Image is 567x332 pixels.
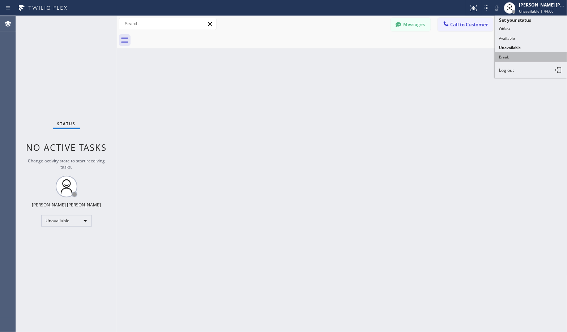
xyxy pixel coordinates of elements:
div: Unavailable [41,215,92,227]
span: No active tasks [26,141,107,153]
span: Status [57,121,76,126]
span: Change activity state to start receiving tasks. [28,158,105,170]
div: [PERSON_NAME] [PERSON_NAME] [519,2,565,8]
button: Messages [391,18,431,31]
button: Mute [492,3,502,13]
span: Unavailable | 44:08 [519,9,554,14]
input: Search [119,18,216,30]
div: [PERSON_NAME] [PERSON_NAME] [32,202,101,208]
button: Call to Customer [438,18,493,31]
span: Call to Customer [451,21,489,28]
